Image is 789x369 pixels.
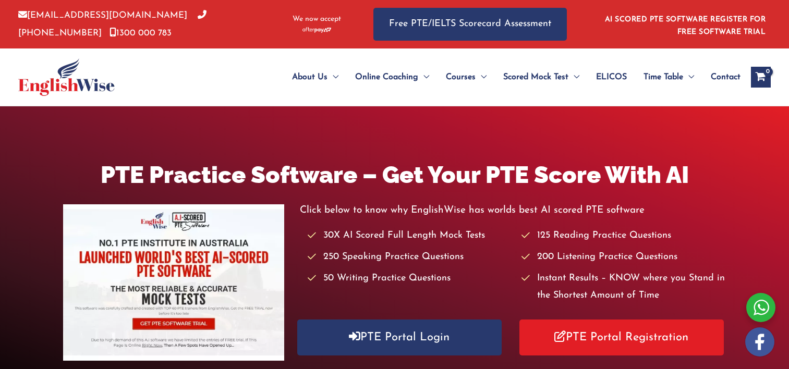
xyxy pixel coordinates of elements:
[302,27,331,33] img: Afterpay-Logo
[446,59,476,95] span: Courses
[110,29,172,38] a: 1300 000 783
[267,59,741,95] nav: Site Navigation: Main Menu
[63,158,726,191] h1: PTE Practice Software – Get Your PTE Score With AI
[438,59,495,95] a: CoursesMenu Toggle
[297,319,502,355] a: PTE Portal Login
[599,7,771,41] aside: Header Widget 1
[683,59,694,95] span: Menu Toggle
[702,59,741,95] a: Contact
[327,59,338,95] span: Menu Toggle
[495,59,588,95] a: Scored Mock TestMenu Toggle
[588,59,635,95] a: ELICOS
[521,249,726,266] li: 200 Listening Practice Questions
[745,327,774,356] img: white-facebook.png
[521,227,726,244] li: 125 Reading Practice Questions
[300,202,726,219] p: Click below to know why EnglishWise has worlds best AI scored PTE software
[347,59,438,95] a: Online CoachingMenu Toggle
[418,59,429,95] span: Menu Toggle
[292,59,327,95] span: About Us
[521,270,726,305] li: Instant Results – KNOW where you Stand in the Shortest Amount of Time
[308,249,512,266] li: 250 Speaking Practice Questions
[751,67,771,88] a: View Shopping Cart, empty
[476,59,487,95] span: Menu Toggle
[503,59,568,95] span: Scored Mock Test
[711,59,741,95] span: Contact
[18,11,187,20] a: [EMAIL_ADDRESS][DOMAIN_NAME]
[284,59,347,95] a: About UsMenu Toggle
[293,14,341,24] span: We now accept
[18,11,207,37] a: [PHONE_NUMBER]
[568,59,579,95] span: Menu Toggle
[519,319,724,355] a: PTE Portal Registration
[596,59,627,95] span: ELICOS
[635,59,702,95] a: Time TableMenu Toggle
[18,58,115,96] img: cropped-ew-logo
[355,59,418,95] span: Online Coaching
[373,8,567,41] a: Free PTE/IELTS Scorecard Assessment
[308,270,512,287] li: 50 Writing Practice Questions
[308,227,512,244] li: 30X AI Scored Full Length Mock Tests
[644,59,683,95] span: Time Table
[63,204,284,361] img: pte-institute-main
[605,16,766,36] a: AI SCORED PTE SOFTWARE REGISTER FOR FREE SOFTWARE TRIAL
